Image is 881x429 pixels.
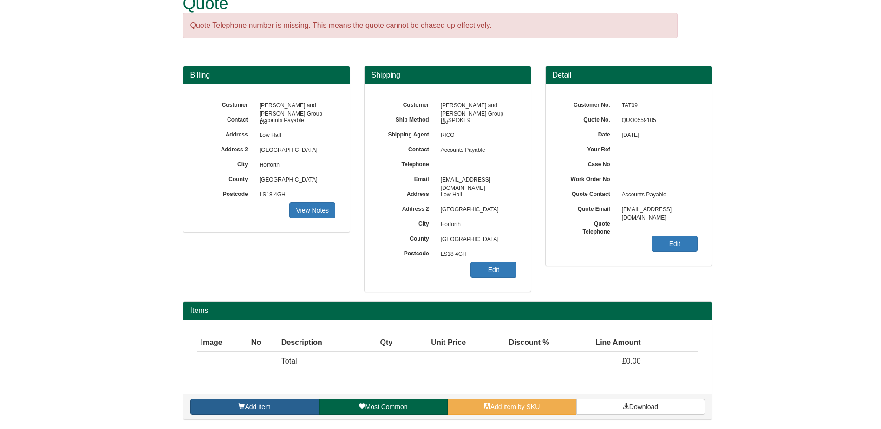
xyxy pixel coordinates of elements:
[197,98,255,109] label: Customer
[197,158,255,169] label: City
[197,143,255,154] label: Address 2
[190,71,343,79] h3: Billing
[255,173,336,188] span: [GEOGRAPHIC_DATA]
[245,403,270,410] span: Add item
[255,158,336,173] span: Horforth
[576,399,705,415] a: Download
[436,173,517,188] span: [EMAIL_ADDRESS][DOMAIN_NAME]
[197,128,255,139] label: Address
[436,202,517,217] span: [GEOGRAPHIC_DATA]
[436,247,517,262] span: LS18 4GH
[560,188,617,198] label: Quote Contact
[379,247,436,258] label: Postcode
[560,128,617,139] label: Date
[278,352,362,370] td: Total
[379,143,436,154] label: Contact
[436,232,517,247] span: [GEOGRAPHIC_DATA]
[560,98,617,109] label: Customer No.
[490,403,540,410] span: Add item by SKU
[379,202,436,213] label: Address 2
[622,357,641,365] span: £0.00
[396,334,470,352] th: Unit Price
[379,113,436,124] label: Ship Method
[289,202,335,218] a: View Notes
[617,113,698,128] span: QUO0559105
[372,71,524,79] h3: Shipping
[553,71,705,79] h3: Detail
[560,173,617,183] label: Work Order No
[652,236,698,252] a: Edit
[379,98,436,109] label: Customer
[379,158,436,169] label: Telephone
[379,173,436,183] label: Email
[617,128,698,143] span: [DATE]
[379,188,436,198] label: Address
[617,98,698,113] span: TAT09
[560,143,617,154] label: Your Ref
[255,113,336,128] span: Accounts Payable
[629,403,658,410] span: Download
[560,113,617,124] label: Quote No.
[362,334,396,352] th: Qty
[197,173,255,183] label: County
[617,188,698,202] span: Accounts Payable
[197,113,255,124] label: Contact
[248,334,278,352] th: No
[197,188,255,198] label: Postcode
[436,98,517,113] span: [PERSON_NAME] and [PERSON_NAME] Group Ltd
[197,334,248,352] th: Image
[436,143,517,158] span: Accounts Payable
[436,217,517,232] span: Horforth
[278,334,362,352] th: Description
[255,188,336,202] span: LS18 4GH
[617,202,698,217] span: [EMAIL_ADDRESS][DOMAIN_NAME]
[436,188,517,202] span: Low Hall
[379,128,436,139] label: Shipping Agent
[560,202,617,213] label: Quote Email
[379,217,436,228] label: City
[255,143,336,158] span: [GEOGRAPHIC_DATA]
[436,128,517,143] span: RICO
[379,232,436,243] label: County
[436,113,517,128] span: BESPOKE9
[560,158,617,169] label: Case No
[183,13,678,39] div: Quote Telephone number is missing. This means the quote cannot be chased up effectively.
[470,334,553,352] th: Discount %
[365,403,407,410] span: Most Common
[470,262,516,278] a: Edit
[553,334,645,352] th: Line Amount
[190,306,705,315] h2: Items
[560,217,617,236] label: Quote Telephone
[255,128,336,143] span: Low Hall
[255,98,336,113] span: [PERSON_NAME] and [PERSON_NAME] Group Ltd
